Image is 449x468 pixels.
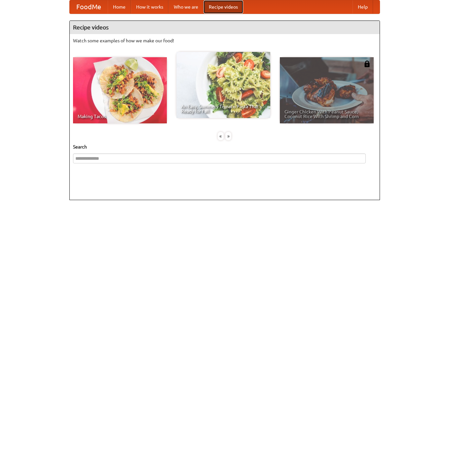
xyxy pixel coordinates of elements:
a: Home [108,0,131,14]
a: How it works [131,0,168,14]
p: Watch some examples of how we make our food! [73,37,376,44]
h4: Recipe videos [70,21,380,34]
span: Making Tacos [78,114,162,119]
a: An Easy, Summery Tomato Pasta That's Ready for Fall [176,52,270,118]
img: 483408.png [364,61,370,67]
a: Who we are [168,0,204,14]
a: Help [353,0,373,14]
a: FoodMe [70,0,108,14]
h5: Search [73,144,376,150]
div: » [225,132,231,140]
span: An Easy, Summery Tomato Pasta That's Ready for Fall [181,104,266,113]
a: Recipe videos [204,0,243,14]
a: Making Tacos [73,57,167,123]
div: « [218,132,224,140]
